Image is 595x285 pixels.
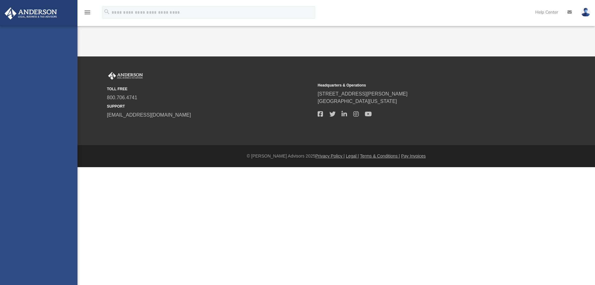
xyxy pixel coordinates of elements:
i: search [104,8,110,15]
small: Headquarters & Operations [318,82,524,88]
small: TOLL FREE [107,86,313,92]
a: menu [84,12,91,16]
a: Legal | [346,154,359,158]
i: menu [84,9,91,16]
a: [STREET_ADDRESS][PERSON_NAME] [318,91,408,96]
a: [EMAIL_ADDRESS][DOMAIN_NAME] [107,112,191,118]
img: User Pic [581,8,590,17]
img: Anderson Advisors Platinum Portal [3,7,59,20]
small: SUPPORT [107,104,313,109]
a: Pay Invoices [401,154,425,158]
a: Terms & Conditions | [360,154,400,158]
a: Privacy Policy | [315,154,345,158]
img: Anderson Advisors Platinum Portal [107,72,144,80]
div: © [PERSON_NAME] Advisors 2025 [77,153,595,159]
a: 800.706.4741 [107,95,137,100]
a: [GEOGRAPHIC_DATA][US_STATE] [318,99,397,104]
